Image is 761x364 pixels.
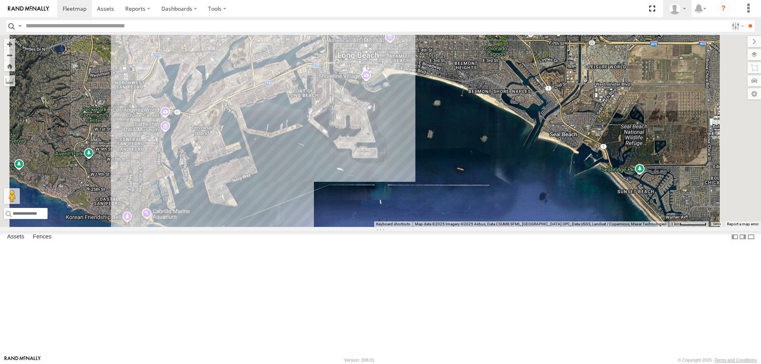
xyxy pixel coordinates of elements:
[728,20,746,32] label: Search Filter Options
[17,20,23,32] label: Search Query
[4,50,15,61] button: Zoom out
[678,358,757,362] div: © Copyright 2025 -
[4,39,15,50] button: Zoom in
[715,358,757,362] a: Terms and Conditions
[4,75,15,86] label: Measure
[415,222,666,226] span: Map data ©2025 Imagery ©2025 Airbus, Data CSUMB SFML, [GEOGRAPHIC_DATA] OPC, Data USGS, Landsat /...
[29,231,55,242] label: Fences
[4,356,41,364] a: Visit our Website
[3,231,28,242] label: Assets
[717,2,730,15] i: ?
[727,222,759,226] a: Report a map error
[747,231,755,243] label: Hide Summary Table
[376,221,410,227] button: Keyboard shortcuts
[344,358,375,362] div: Version: 308.01
[4,61,15,71] button: Zoom Home
[671,222,680,226] span: 1 km
[739,231,747,243] label: Dock Summary Table to the Right
[666,3,689,15] div: Zulema McIntosch
[713,223,721,226] a: Terms (opens in new tab)
[731,231,739,243] label: Dock Summary Table to the Left
[8,6,49,11] img: rand-logo.svg
[748,88,761,99] label: Map Settings
[4,188,20,204] button: Drag Pegman onto the map to open Street View
[669,221,709,227] button: Map Scale: 1 km per 63 pixels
